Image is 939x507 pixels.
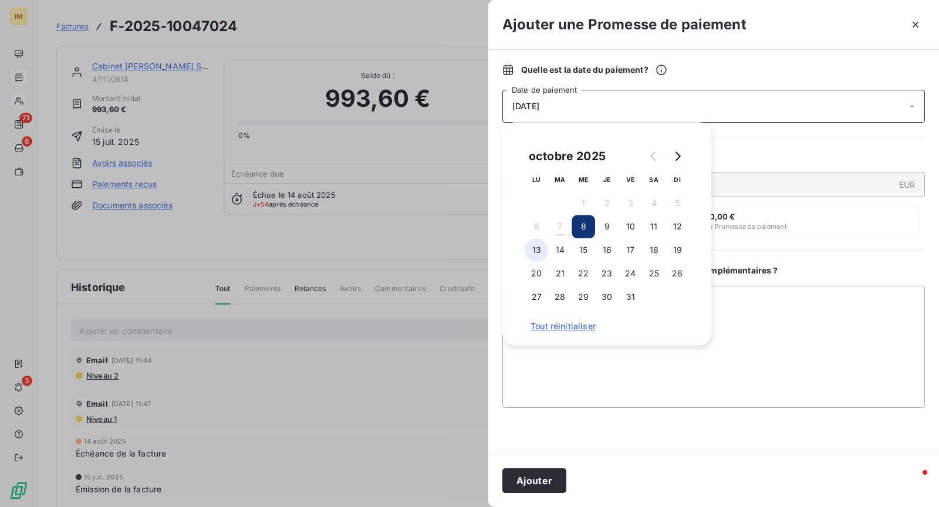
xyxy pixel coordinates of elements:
button: 19 [666,238,689,262]
div: octobre 2025 [525,147,610,165]
button: 10 [619,215,642,238]
button: 4 [642,191,666,215]
th: vendredi [619,168,642,191]
button: Go to next month [666,144,689,168]
iframe: Intercom live chat [899,467,927,495]
th: mardi [548,168,572,191]
button: 9 [595,215,619,238]
button: 29 [572,285,595,309]
button: 23 [595,262,619,285]
button: 8 [572,215,595,238]
th: lundi [525,168,548,191]
button: 20 [525,262,548,285]
button: 13 [525,238,548,262]
button: Ajouter [502,468,566,493]
button: 2 [595,191,619,215]
button: Go to previous month [642,144,666,168]
button: 31 [619,285,642,309]
button: 28 [548,285,572,309]
th: mercredi [572,168,595,191]
button: 1 [572,191,595,215]
h3: Ajouter une Promesse de paiement [502,14,747,35]
button: 26 [666,262,689,285]
button: 5 [666,191,689,215]
button: 16 [595,238,619,262]
th: samedi [642,168,666,191]
span: [DATE] [512,102,539,111]
button: 17 [619,238,642,262]
button: 12 [666,215,689,238]
th: dimanche [666,168,689,191]
th: jeudi [595,168,619,191]
button: 7 [548,215,572,238]
span: 0,00 € [710,212,735,221]
button: 22 [572,262,595,285]
button: 30 [595,285,619,309]
button: 18 [642,238,666,262]
button: 25 [642,262,666,285]
button: 21 [548,262,572,285]
button: 14 [548,238,572,262]
button: 11 [642,215,666,238]
button: 15 [572,238,595,262]
button: 3 [619,191,642,215]
span: Tout réinitialiser [531,322,683,331]
button: 27 [525,285,548,309]
button: 24 [619,262,642,285]
button: 6 [525,215,548,238]
span: Quelle est la date du paiement ? [521,64,667,76]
